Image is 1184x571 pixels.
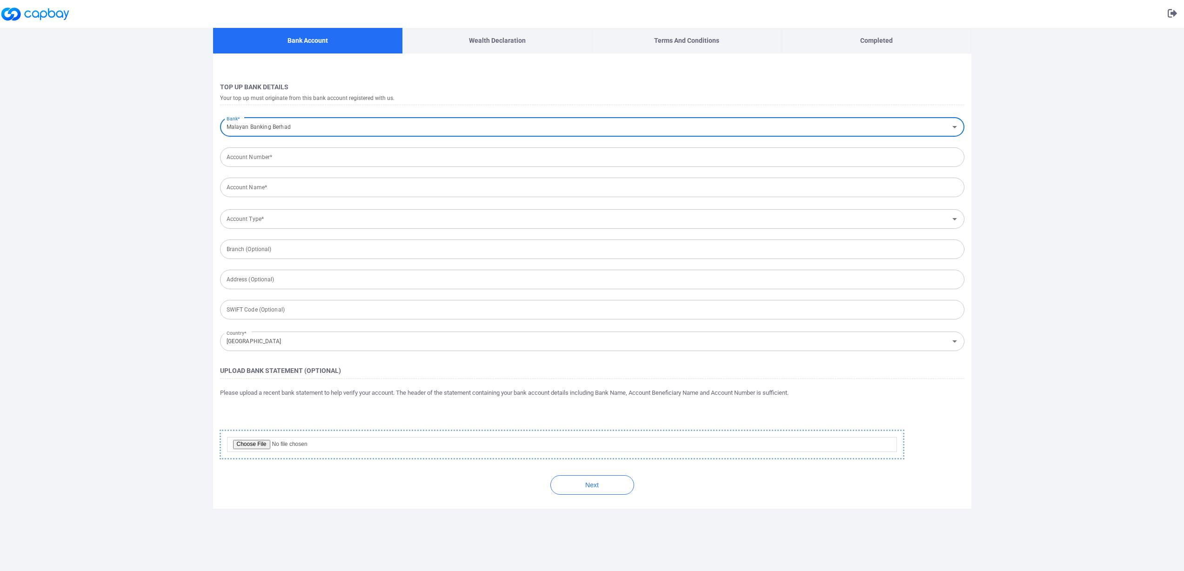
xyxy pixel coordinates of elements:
[860,35,893,46] p: Completed
[220,388,789,398] span: Please upload a recent bank statement to help verify your account. The header of the statement co...
[550,475,634,495] button: Next
[227,113,240,125] label: Bank*
[220,365,964,376] h4: Upload Bank Statement (Optional)
[948,120,961,133] button: Open
[654,35,719,46] p: Terms and Conditions
[220,81,964,93] h4: Top Up Bank Details
[288,35,328,46] p: Bank Account
[227,327,247,339] label: Country*
[948,335,961,348] button: Open
[469,35,526,46] p: Wealth Declaration
[220,94,964,102] h5: Your top up must originate from this bank account registered with us.
[948,212,961,226] button: Open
